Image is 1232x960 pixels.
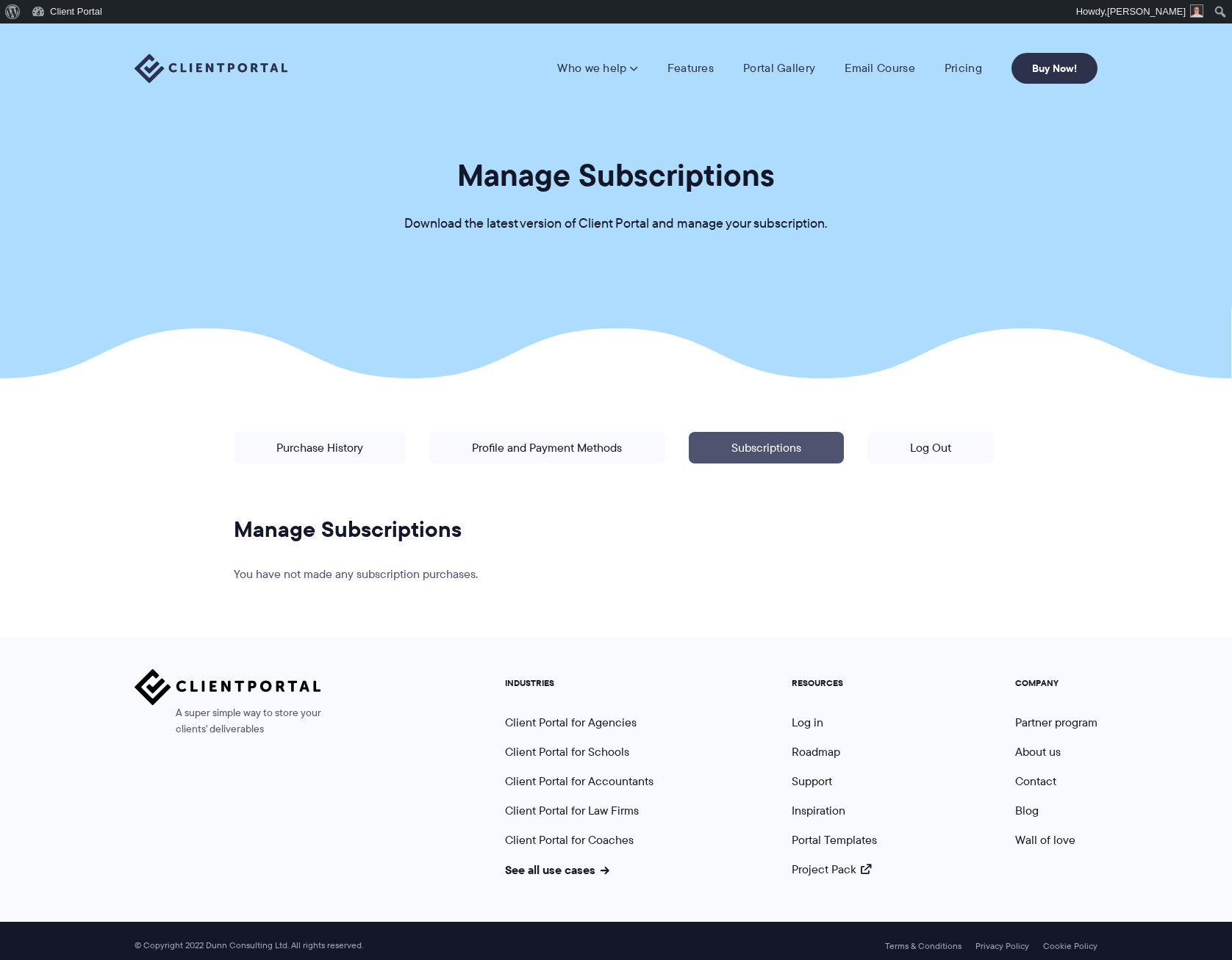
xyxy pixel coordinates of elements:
a: Blog [1015,802,1039,819]
a: Pricing [945,61,982,76]
a: Email Course [845,61,915,76]
p: | | | [222,420,1006,527]
a: Log Out [867,432,994,463]
a: Roadmap [792,743,840,760]
a: Subscriptions [689,432,844,463]
span: [PERSON_NAME] [1107,6,1186,17]
a: Client Portal for Schools [505,743,629,760]
a: Features [667,61,714,76]
a: Portal Templates [792,831,877,848]
a: Support [792,773,832,790]
a: Terms & Conditions [885,941,961,951]
a: Purchase History [234,432,406,463]
h1: Manage Subscriptions [457,156,775,195]
span: © Copyright 2022 Dunn Consulting Ltd. All rights reserved. [127,940,370,951]
a: Partner program [1015,714,1097,731]
a: Log in [792,714,823,731]
h5: COMPANY [1015,678,1097,688]
a: Client Portal for Accountants [505,773,653,790]
a: Inspiration [792,802,845,819]
a: About us [1015,743,1061,760]
a: Client Portal for Law Firms [505,802,639,819]
h5: INDUSTRIES [505,678,653,688]
a: Buy Now! [1011,53,1097,84]
a: Portal Gallery [743,61,815,76]
a: Client Portal for Agencies [505,714,637,731]
a: Wall of love [1015,831,1075,848]
a: Cookie Policy [1043,941,1097,951]
a: Contact [1015,773,1056,790]
h2: Manage Subscriptions [234,516,995,544]
a: Who we help [557,61,637,76]
p: You have not made any subscription purchases. [234,564,995,585]
a: See all use cases [505,861,609,878]
a: Project Pack [792,861,871,878]
a: Client Portal for Coaches [505,831,634,848]
h5: RESOURCES [792,678,877,688]
a: Profile and Payment Methods [429,432,665,463]
p: Download the latest version of Client Portal and manage your subscription. [404,213,828,235]
a: Privacy Policy [975,941,1029,951]
span: A super simple way to store your clients' deliverables [135,705,321,737]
